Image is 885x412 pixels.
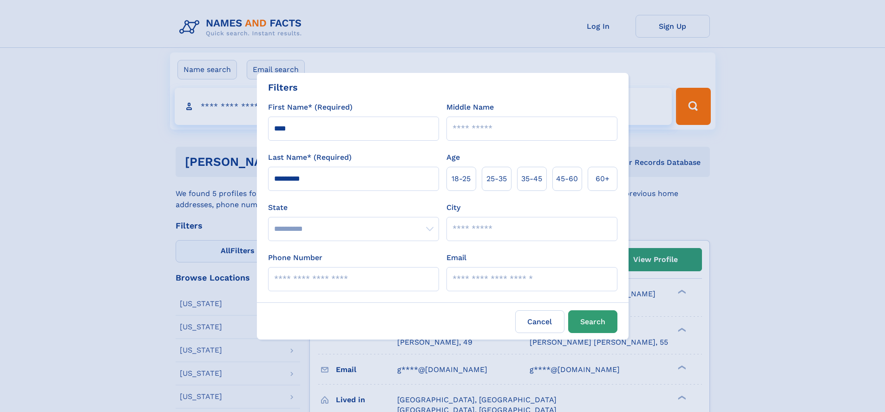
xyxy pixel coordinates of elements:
label: Email [446,252,466,263]
label: Cancel [515,310,564,333]
div: Filters [268,80,298,94]
span: 35‑45 [521,173,542,184]
label: First Name* (Required) [268,102,353,113]
label: Last Name* (Required) [268,152,352,163]
span: 25‑35 [486,173,507,184]
button: Search [568,310,617,333]
span: 60+ [596,173,610,184]
label: City [446,202,460,213]
label: Middle Name [446,102,494,113]
span: 45‑60 [556,173,578,184]
span: 18‑25 [452,173,471,184]
label: Age [446,152,460,163]
label: Phone Number [268,252,322,263]
label: State [268,202,439,213]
